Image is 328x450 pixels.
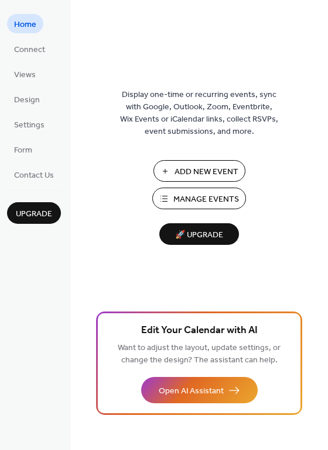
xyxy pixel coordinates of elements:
[14,94,40,106] span: Design
[16,208,52,220] span: Upgrade
[14,144,32,157] span: Form
[141,377,258,403] button: Open AI Assistant
[7,115,52,134] a: Settings
[7,39,52,58] a: Connect
[7,165,61,184] a: Contact Us
[7,64,43,84] a: Views
[159,385,224,397] span: Open AI Assistant
[14,69,36,81] span: Views
[173,193,239,206] span: Manage Events
[153,160,245,182] button: Add New Event
[14,44,45,56] span: Connect
[159,223,239,245] button: 🚀 Upgrade
[166,227,232,243] span: 🚀 Upgrade
[152,188,246,209] button: Manage Events
[7,202,61,224] button: Upgrade
[120,89,278,138] span: Display one-time or recurring events, sync with Google, Outlook, Zoom, Eventbrite, Wix Events or ...
[141,323,258,339] span: Edit Your Calendar with AI
[14,169,54,182] span: Contact Us
[118,340,281,368] span: Want to adjust the layout, update settings, or change the design? The assistant can help.
[7,89,47,109] a: Design
[175,166,238,178] span: Add New Event
[14,119,45,131] span: Settings
[7,140,39,159] a: Form
[7,14,43,33] a: Home
[14,19,36,31] span: Home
